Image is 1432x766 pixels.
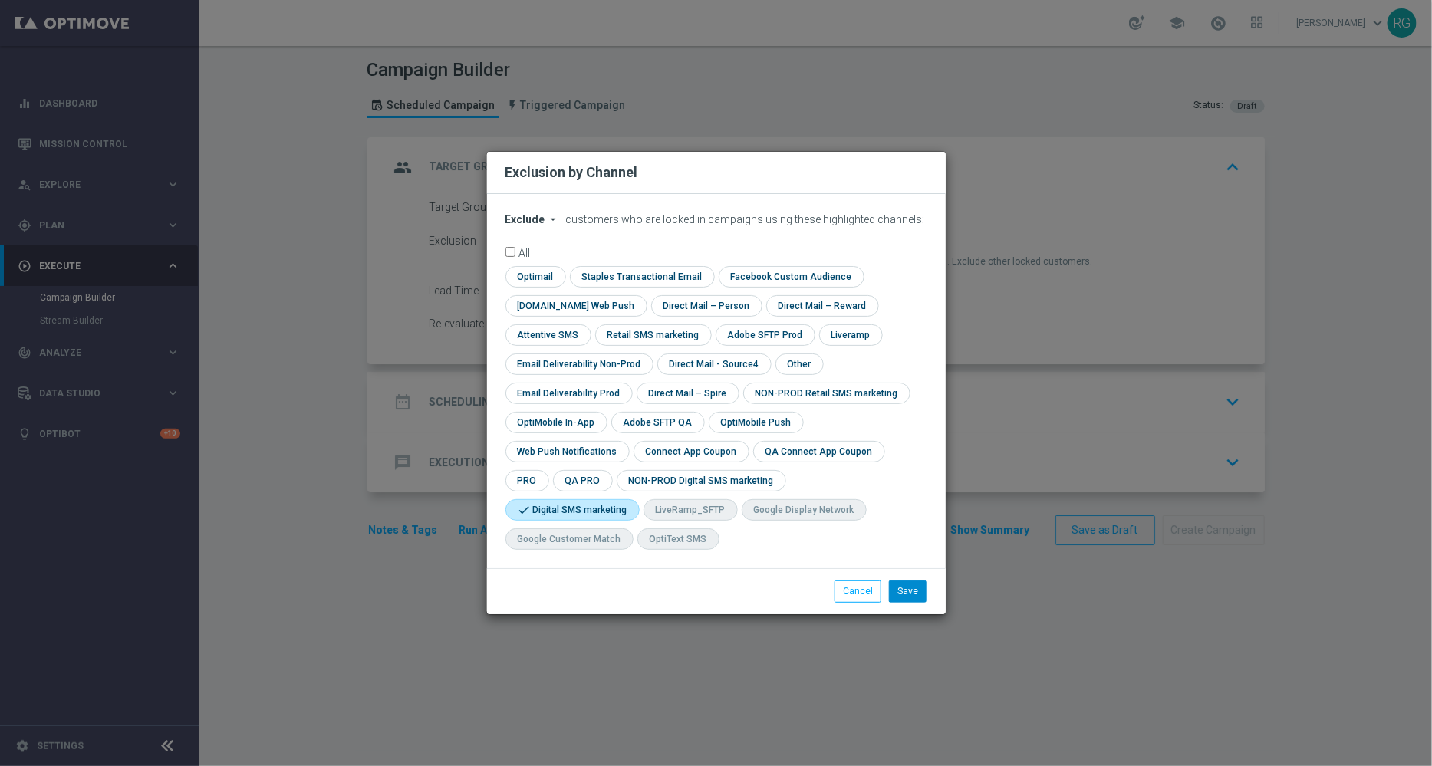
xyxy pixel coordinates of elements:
button: Save [889,580,927,602]
div: Google Customer Match [518,533,621,546]
div: LiveRamp_SFTP [656,504,726,517]
label: All [519,247,531,257]
i: arrow_drop_down [548,213,560,225]
h2: Exclusion by Channel [505,163,638,182]
div: customers who are locked in campaigns using these highlighted channels: [505,213,927,226]
span: Exclude [505,213,545,225]
div: OptiText SMS [650,533,707,546]
button: Cancel [835,580,881,602]
div: Google Display Network [754,504,854,517]
button: Exclude arrow_drop_down [505,213,564,226]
